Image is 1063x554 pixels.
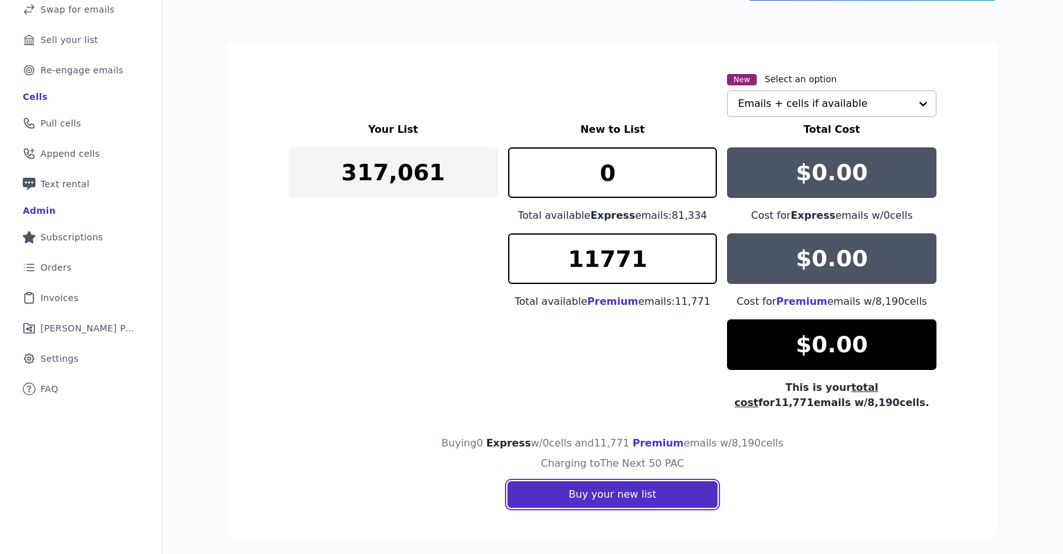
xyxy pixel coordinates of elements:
a: Settings [10,345,151,372]
div: Cost for emails w/ 8,190 cells [727,294,936,309]
a: Orders [10,254,151,281]
div: Cost for emails w/ 0 cells [727,208,936,223]
a: Invoices [10,284,151,312]
div: This is your for 11,771 emails w/ 8,190 cells. [727,380,936,410]
span: Text rental [40,178,90,190]
span: Settings [40,352,78,365]
span: Swap for emails [40,3,115,16]
span: Re-engage emails [40,64,123,77]
span: Express [486,437,531,449]
div: Cells [23,90,47,103]
span: [PERSON_NAME] Performance [40,322,136,335]
span: Invoices [40,292,78,304]
span: Premium [776,295,828,307]
p: $0.00 [796,332,868,357]
div: Total available emails: 11,771 [508,294,718,309]
span: Premium [633,437,684,449]
span: Sell your list [40,34,98,46]
span: Subscriptions [40,231,103,243]
span: Append cells [40,147,100,160]
span: Orders [40,261,71,274]
a: Text rental [10,170,151,198]
a: Append cells [10,140,151,168]
span: New [727,74,756,85]
a: Pull cells [10,109,151,137]
span: FAQ [40,383,58,395]
h3: New to List [508,122,718,137]
span: Express [791,209,836,221]
h4: Charging to The Next 50 PAC [541,456,685,471]
p: $0.00 [796,246,868,271]
p: $0.00 [796,160,868,185]
span: Premium [587,295,638,307]
a: [PERSON_NAME] Performance [10,314,151,342]
h3: Your List [289,122,498,137]
h3: Total Cost [727,122,936,137]
span: Express [590,209,635,221]
a: Subscriptions [10,223,151,251]
div: Total available emails: 81,334 [508,208,718,223]
a: FAQ [10,375,151,403]
div: Admin [23,204,56,217]
span: Pull cells [40,117,81,130]
a: Sell your list [10,26,151,54]
label: Select an option [765,73,837,85]
p: 317,061 [341,160,445,185]
button: Buy your new list [507,481,718,508]
a: Re-engage emails [10,56,151,84]
h4: Buying 0 w/ 0 cells and 11,771 emails w/ 8,190 cells [442,436,783,451]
